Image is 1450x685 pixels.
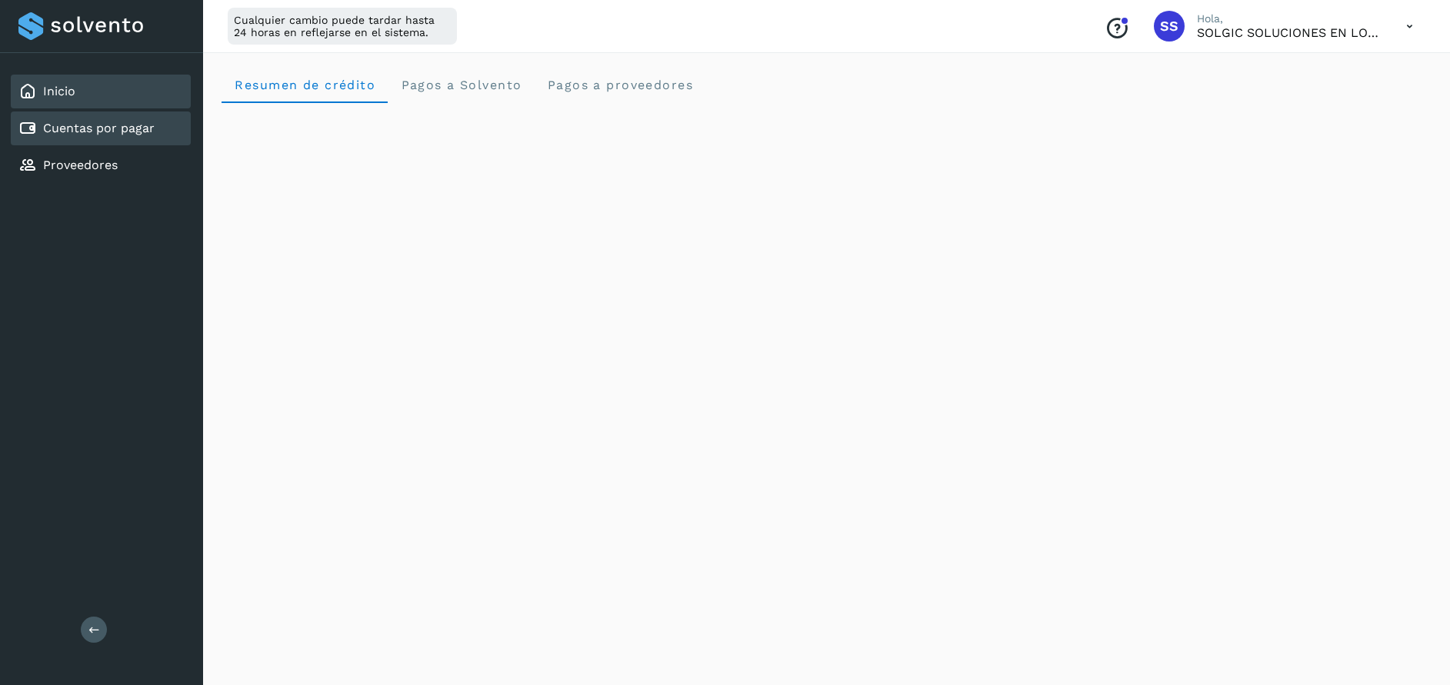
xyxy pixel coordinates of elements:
[11,75,191,108] div: Inicio
[11,148,191,182] div: Proveedores
[43,84,75,98] a: Inicio
[228,8,457,45] div: Cualquier cambio puede tardar hasta 24 horas en reflejarse en el sistema.
[43,158,118,172] a: Proveedores
[546,78,693,92] span: Pagos a proveedores
[234,78,375,92] span: Resumen de crédito
[43,121,155,135] a: Cuentas por pagar
[11,111,191,145] div: Cuentas por pagar
[1197,25,1382,40] p: SOLGIC SOLUCIONES EN LOGISTICA
[400,78,522,92] span: Pagos a Solvento
[1197,12,1382,25] p: Hola,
